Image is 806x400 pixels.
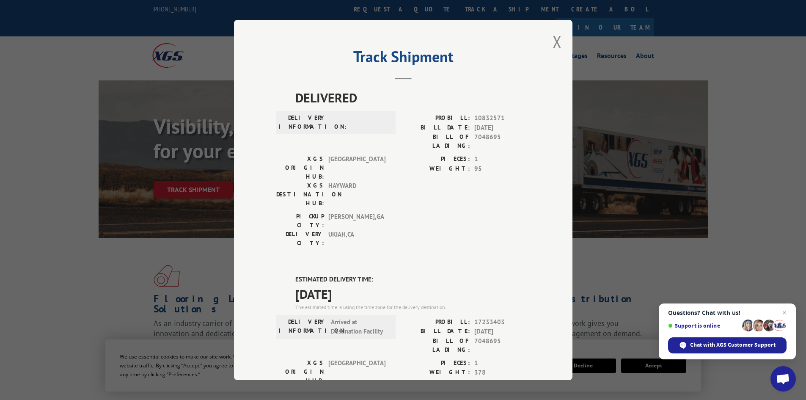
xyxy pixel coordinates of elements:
span: 7048695 [474,337,530,354]
label: DELIVERY INFORMATION: [279,113,327,131]
div: The estimated time is using the time zone for the delivery destination. [295,303,530,311]
span: 1 [474,359,530,368]
label: BILL OF LADING: [403,132,470,150]
label: XGS DESTINATION HUB: [276,181,324,208]
label: XGS ORIGIN HUB: [276,359,324,385]
span: Chat with XGS Customer Support [690,341,776,349]
span: [DATE] [474,123,530,133]
label: PIECES: [403,154,470,164]
span: HAYWARD [328,181,385,208]
span: 95 [474,164,530,174]
label: BILL DATE: [403,123,470,133]
span: Close chat [779,308,789,318]
span: 17233403 [474,317,530,327]
span: 1 [474,154,530,164]
span: 7048695 [474,132,530,150]
span: DELIVERED [295,88,530,107]
span: Questions? Chat with us! [668,309,787,316]
span: 378 [474,368,530,378]
span: Arrived at Destination Facility [331,317,388,337]
label: WEIGHT: [403,368,470,378]
span: [GEOGRAPHIC_DATA] [328,359,385,385]
span: [GEOGRAPHIC_DATA] [328,154,385,181]
label: ESTIMATED DELIVERY TIME: [295,275,530,284]
button: Close modal [553,30,562,53]
label: PROBILL: [403,113,470,123]
span: [DATE] [295,284,530,303]
label: WEIGHT: [403,164,470,174]
span: [DATE] [474,327,530,337]
label: XGS ORIGIN HUB: [276,154,324,181]
div: Open chat [770,366,796,392]
span: UKIAH , CA [328,230,385,248]
label: BILL DATE: [403,327,470,337]
label: PROBILL: [403,317,470,327]
label: PICKUP CITY: [276,212,324,230]
span: [PERSON_NAME] , GA [328,212,385,230]
h2: Track Shipment [276,51,530,67]
label: DELIVERY CITY: [276,230,324,248]
label: BILL OF LADING: [403,337,470,354]
label: PIECES: [403,359,470,368]
div: Chat with XGS Customer Support [668,337,787,353]
span: 10832571 [474,113,530,123]
span: Support is online [668,323,739,329]
label: DELIVERY INFORMATION: [279,317,327,337]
